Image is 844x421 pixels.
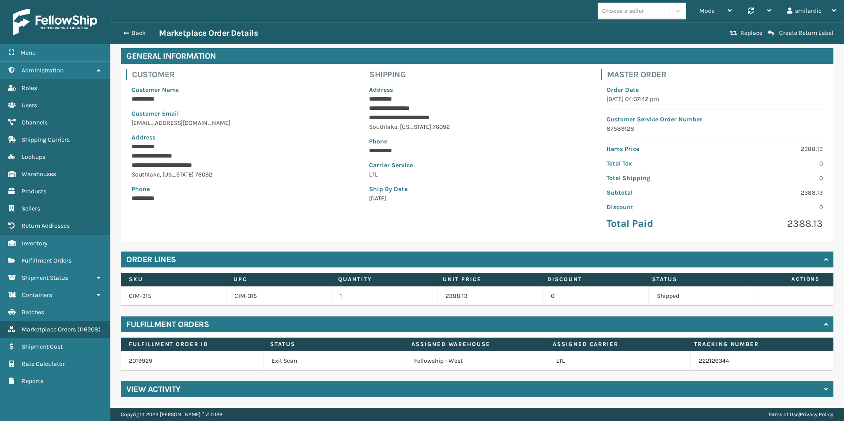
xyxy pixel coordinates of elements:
[548,351,691,371] td: LTL
[649,286,754,306] td: Shipped
[720,173,823,183] p: 0
[607,85,823,94] p: Order Date
[226,286,332,306] td: CIM-315
[234,275,322,283] label: UPC
[22,84,37,92] span: Roles
[22,257,72,264] span: Fulfillment Orders
[443,275,531,283] label: Unit Price
[22,308,44,316] span: Batches
[553,340,678,348] label: Assigned Carrier
[369,170,585,179] p: LTL
[22,170,56,178] span: Warehouses
[338,275,426,283] label: Quantity
[22,67,64,74] span: Administration
[607,124,823,133] p: 87589128
[369,69,591,80] h4: Shipping
[720,144,823,154] p: 2388.13
[652,275,740,283] label: Status
[607,144,709,154] p: Items Price
[800,411,833,417] a: Privacy Policy
[369,184,585,194] p: Ship By Date
[126,254,176,265] h4: Order Lines
[22,188,46,195] span: Products
[694,340,819,348] label: Tracking Number
[607,203,709,212] p: Discount
[607,217,709,230] p: Total Paid
[129,292,151,300] a: CIM-315
[607,188,709,197] p: Subtotal
[132,184,348,194] p: Phone
[126,319,209,330] h4: Fulfillment Orders
[22,377,43,385] span: Reports
[132,69,353,80] h4: Customer
[22,360,65,368] span: Rate Calculator
[607,173,709,183] p: Total Shipping
[699,7,715,15] span: Mode
[22,222,70,229] span: Return Addresses
[543,286,648,306] td: 0
[132,85,348,94] p: Customer Name
[270,340,395,348] label: Status
[132,170,348,179] p: Southlake , [US_STATE] 76092
[437,286,543,306] td: 2388.13
[369,194,585,203] p: [DATE]
[768,411,799,417] a: Terms of Use
[132,118,348,128] p: [EMAIL_ADDRESS][DOMAIN_NAME]
[765,29,836,37] button: Create Return Label
[22,153,45,161] span: Lookups
[607,159,709,168] p: Total Tax
[22,240,48,247] span: Inventory
[607,115,823,124] p: Customer Service Order Number
[768,408,833,421] div: |
[730,30,738,36] i: Replace
[369,137,585,146] p: Phone
[720,203,823,212] p: 0
[720,217,823,230] p: 2388.13
[129,275,217,283] label: SKU
[118,29,159,37] button: Back
[126,384,181,395] h4: View Activity
[264,351,406,371] td: Exit Scan
[129,340,254,348] label: Fulfillment Order Id
[22,343,63,350] span: Shipment Cost
[22,136,70,143] span: Shipping Carriers
[369,86,393,94] span: Address
[768,30,774,37] i: Create Return Label
[159,28,258,38] h3: Marketplace Order Details
[602,6,644,15] div: Choose a seller
[699,357,729,365] a: 222126344
[132,134,155,141] span: Address
[22,119,48,126] span: Channels
[547,275,636,283] label: Discount
[751,272,825,286] span: Actions
[22,205,40,212] span: Sellers
[129,357,152,365] a: 2019929
[332,286,437,306] td: 1
[77,326,101,333] span: ( 116208 )
[411,340,536,348] label: Assigned Warehouse
[720,188,823,197] p: 2388.13
[13,9,97,35] img: logo
[727,29,765,37] button: Replace
[121,408,222,421] p: Copyright 2023 [PERSON_NAME]™ v 1.0.189
[607,94,823,104] p: [DATE] 04:07:42 pm
[607,69,828,80] h4: Master Order
[132,109,348,118] p: Customer Email
[369,122,585,132] p: Southlake , [US_STATE] 76092
[20,49,36,56] span: Menu
[369,161,585,170] p: Carrier Service
[720,159,823,168] p: 0
[22,291,52,299] span: Containers
[22,274,68,282] span: Shipment Status
[22,101,37,109] span: Users
[406,351,549,371] td: Fellowship - West
[22,326,76,333] span: Marketplace Orders
[121,48,833,64] h4: General Information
